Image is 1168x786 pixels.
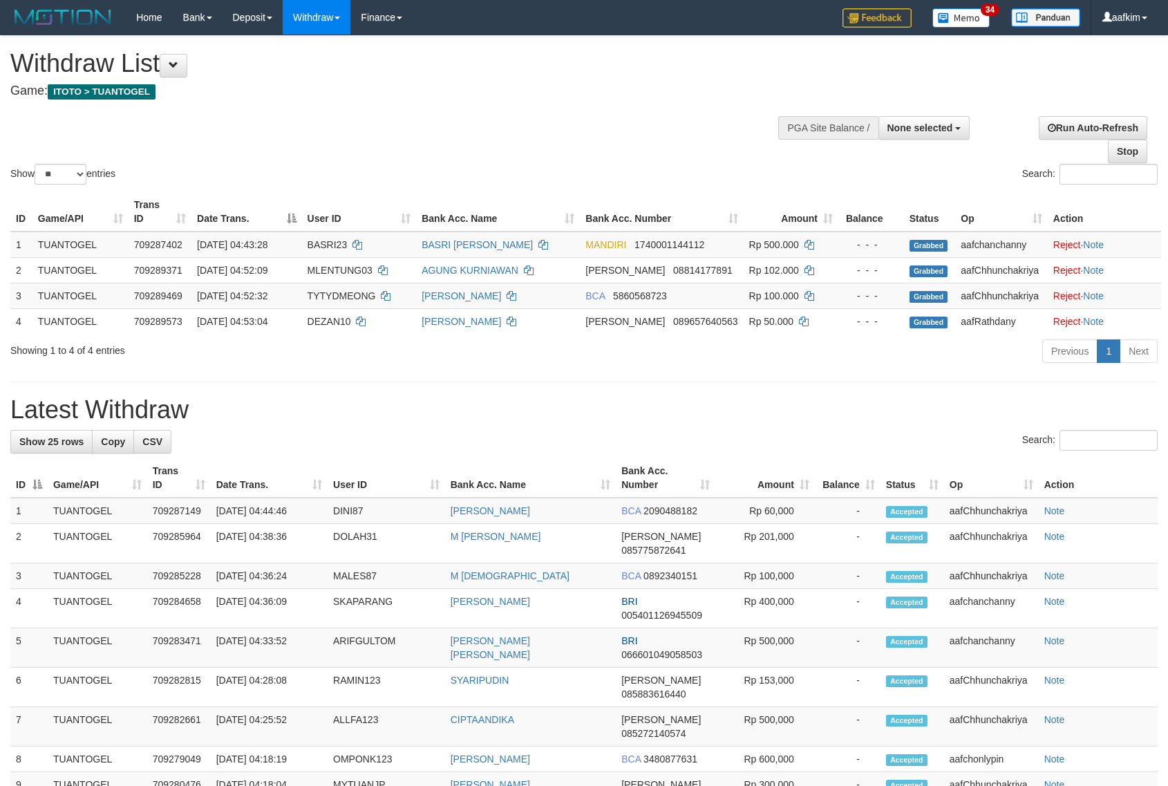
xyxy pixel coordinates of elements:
[1044,531,1065,542] a: Note
[147,707,211,747] td: 709282661
[19,436,84,447] span: Show 25 rows
[451,675,509,686] a: SYARIPUDIN
[715,589,815,628] td: Rp 400,000
[10,628,48,668] td: 5
[621,728,686,739] span: Copy 085272140574 to clipboard
[10,458,48,498] th: ID: activate to sort column descending
[621,689,686,700] span: Copy 085883616440 to clipboard
[621,635,637,646] span: BRI
[910,240,948,252] span: Grabbed
[844,238,898,252] div: - - -
[211,524,328,563] td: [DATE] 04:38:36
[48,628,147,668] td: TUANTOGEL
[101,436,125,447] span: Copy
[944,563,1039,589] td: aafChhunchakriya
[880,458,944,498] th: Status: activate to sort column ascending
[32,232,129,258] td: TUANTOGEL
[10,589,48,628] td: 4
[10,164,115,185] label: Show entries
[643,570,697,581] span: Copy 0892340151 to clipboard
[308,290,376,301] span: TYTYDMEONG
[422,316,501,327] a: [PERSON_NAME]
[451,505,530,516] a: [PERSON_NAME]
[944,589,1039,628] td: aafchanchanny
[451,570,569,581] a: M [DEMOGRAPHIC_DATA]
[749,239,799,250] span: Rp 500.000
[1044,635,1065,646] a: Note
[1083,316,1104,327] a: Note
[10,192,32,232] th: ID
[211,707,328,747] td: [DATE] 04:25:52
[147,668,211,707] td: 709282815
[142,436,162,447] span: CSV
[886,754,927,766] span: Accepted
[445,458,616,498] th: Bank Acc. Name: activate to sort column ascending
[815,628,880,668] td: -
[1053,316,1081,327] a: Reject
[32,192,129,232] th: Game/API: activate to sort column ascending
[886,571,927,583] span: Accepted
[944,747,1039,772] td: aafchonlypin
[197,265,267,276] span: [DATE] 04:52:09
[815,524,880,563] td: -
[634,239,704,250] span: Copy 1740001144112 to clipboard
[10,50,765,77] h1: Withdraw List
[643,754,697,765] span: Copy 3480877631 to clipboard
[1039,458,1158,498] th: Action
[48,563,147,589] td: TUANTOGEL
[10,747,48,772] td: 8
[1048,257,1161,283] td: ·
[10,563,48,589] td: 3
[10,707,48,747] td: 7
[48,668,147,707] td: TUANTOGEL
[613,290,667,301] span: Copy 5860568723 to clipboard
[944,458,1039,498] th: Op: activate to sort column ascending
[715,458,815,498] th: Amount: activate to sort column ascending
[981,3,999,16] span: 34
[147,563,211,589] td: 709285228
[621,675,701,686] span: [PERSON_NAME]
[308,316,351,327] span: DEZAN10
[621,505,641,516] span: BCA
[844,289,898,303] div: - - -
[955,283,1047,308] td: aafChhunchakriya
[211,628,328,668] td: [DATE] 04:33:52
[1053,290,1081,301] a: Reject
[838,192,904,232] th: Balance
[129,192,191,232] th: Trans ID: activate to sort column ascending
[1120,339,1158,363] a: Next
[955,232,1047,258] td: aafchanchanny
[451,754,530,765] a: [PERSON_NAME]
[621,531,701,542] span: [PERSON_NAME]
[32,283,129,308] td: TUANTOGEL
[211,747,328,772] td: [DATE] 04:18:19
[715,747,815,772] td: Rp 600,000
[147,498,211,524] td: 709287149
[955,257,1047,283] td: aafChhunchakriya
[1048,308,1161,334] td: ·
[673,265,733,276] span: Copy 08814177891 to clipboard
[48,747,147,772] td: TUANTOGEL
[134,239,182,250] span: 709287402
[191,192,302,232] th: Date Trans.: activate to sort column descending
[1048,283,1161,308] td: ·
[10,283,32,308] td: 3
[211,498,328,524] td: [DATE] 04:44:46
[621,649,702,660] span: Copy 066601049058503 to clipboard
[744,192,839,232] th: Amount: activate to sort column ascending
[10,498,48,524] td: 1
[1048,232,1161,258] td: ·
[1044,754,1065,765] a: Note
[886,506,927,518] span: Accepted
[1022,430,1158,451] label: Search:
[910,291,948,303] span: Grabbed
[1083,265,1104,276] a: Note
[910,265,948,277] span: Grabbed
[1044,714,1065,725] a: Note
[134,265,182,276] span: 709289371
[944,707,1039,747] td: aafChhunchakriya
[147,458,211,498] th: Trans ID: activate to sort column ascending
[10,524,48,563] td: 2
[585,265,665,276] span: [PERSON_NAME]
[48,84,156,100] span: ITOTO > TUANTOGEL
